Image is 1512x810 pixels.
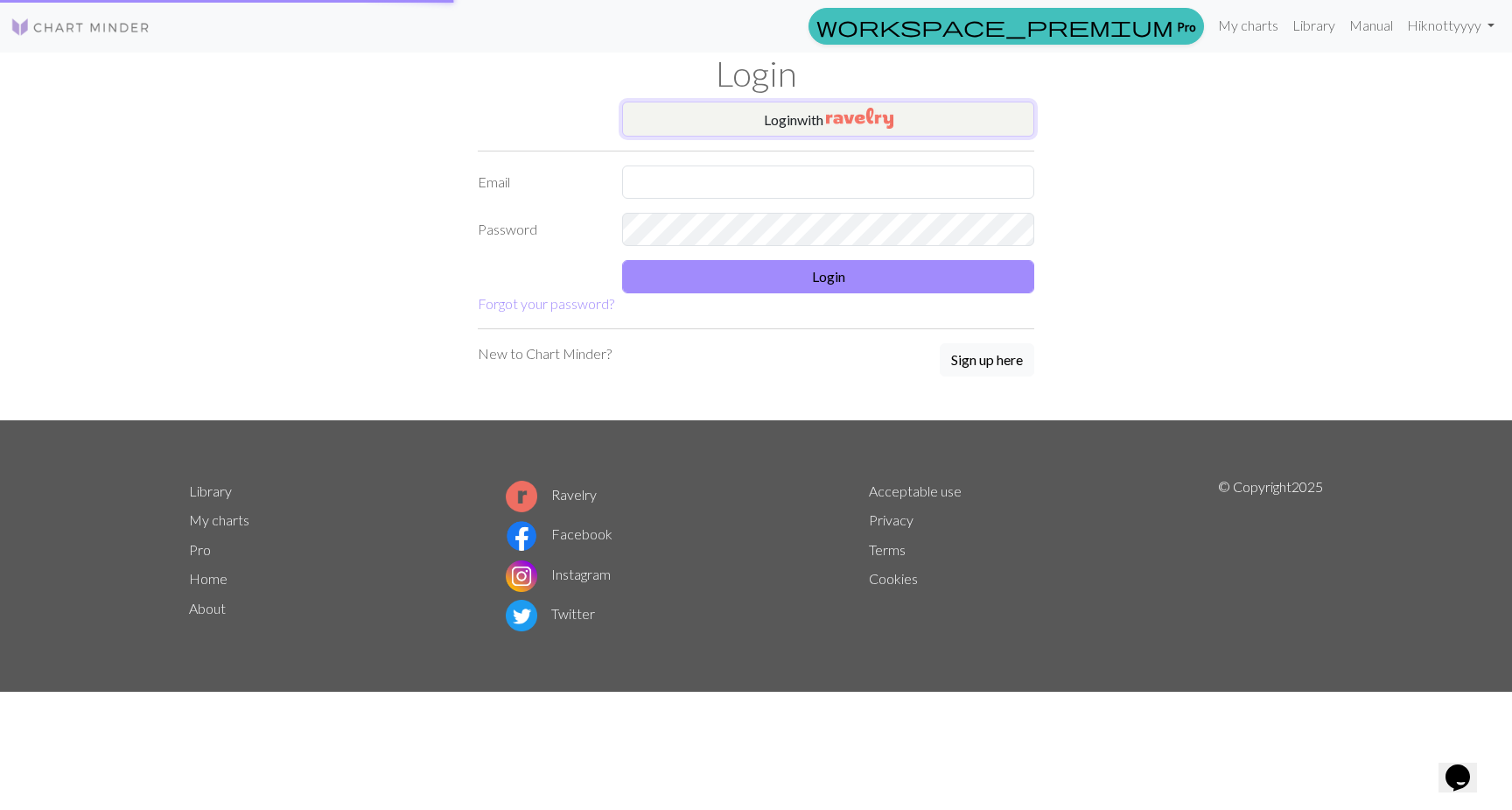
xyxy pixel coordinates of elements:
[506,481,537,512] img: Ravelry logo
[1218,476,1323,636] p: © Copyright 2025
[506,525,612,542] a: Facebook
[467,213,612,246] label: Password
[1438,740,1494,792] iframe: chat widget
[940,343,1034,377] button: Sign up here
[816,14,1173,39] span: workspace_premium
[506,560,537,592] img: Instagram logo
[622,260,1034,293] button: Login
[869,570,918,587] a: Cookies
[506,520,537,552] img: Facebook logo
[189,511,249,528] a: My charts
[1285,8,1342,43] a: Library
[478,295,614,312] a: Forgot your password?
[1211,8,1285,43] a: My charts
[869,482,962,499] a: Acceptable use
[10,17,150,38] img: Logo
[506,486,597,503] a: Ravelry
[478,343,612,364] p: New to Chart Minder?
[1400,8,1501,43] a: Hiknottyyyy
[189,482,232,499] a: Library
[467,166,612,199] label: Email
[506,600,537,631] img: Twitter logo
[189,541,211,558] a: Pro
[178,53,1333,95] h1: Login
[808,8,1204,45] a: Pro
[869,541,906,558] a: Terms
[506,605,595,622] a: Twitter
[940,343,1034,378] a: Sign up here
[189,600,226,616] a: About
[869,511,913,528] a: Privacy
[1342,8,1400,43] a: Manual
[189,570,227,587] a: Home
[826,108,893,129] img: Ravelry
[506,566,611,582] a: Instagram
[622,102,1034,137] button: Loginwith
